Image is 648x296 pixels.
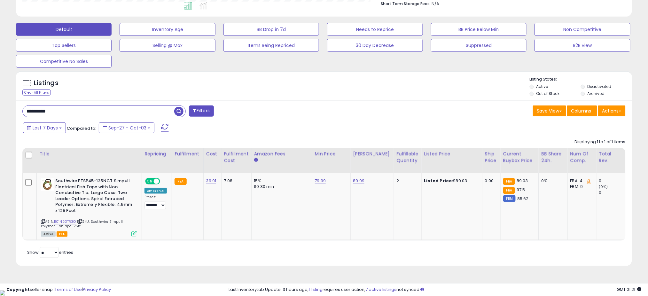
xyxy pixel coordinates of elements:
[617,286,642,292] span: 2025-10-11 01:21 GMT
[530,76,632,82] p: Listing States:
[41,231,56,237] span: All listings currently available for purchase on Amazon
[67,125,96,131] span: Compared to:
[315,178,326,184] a: 79.99
[503,178,515,185] small: FBA
[120,39,215,52] button: Selling @ Max
[16,55,112,68] button: Competitive No Sales
[570,151,594,164] div: Num of Comp.
[229,287,642,293] div: Last InventoryLab Update: 3 hours ago, requires user action, not synced.
[599,178,625,184] div: 0
[27,249,73,255] span: Show: entries
[254,157,258,163] small: Amazon Fees.
[206,151,219,157] div: Cost
[99,122,154,133] button: Sep-27 - Oct-03
[599,184,608,189] small: (0%)
[535,39,630,52] button: B2B View
[542,178,563,184] div: 0%
[503,187,515,194] small: FBA
[381,1,431,6] b: Short Term Storage Fees:
[41,178,137,236] div: ASIN:
[254,151,309,157] div: Amazon Fees
[223,39,319,52] button: Items Being Repriced
[22,90,51,96] div: Clear All Filters
[224,151,249,164] div: Fulfillment Cost
[23,122,66,133] button: Last 7 Days
[587,84,611,89] label: Deactivated
[16,39,112,52] button: Top Sellers
[41,219,123,229] span: | SKU: Southwire Simpull Polymer FishTape 125ft
[365,286,396,292] a: 7 active listings
[175,178,186,185] small: FBA
[575,139,626,145] div: Displaying 1 to 1 of 1 items
[599,190,625,195] div: 0
[536,91,560,96] label: Out of Stock
[571,108,591,114] span: Columns
[397,178,417,184] div: 2
[598,105,626,116] button: Actions
[431,23,527,36] button: BB Price Below Min
[327,39,423,52] button: 30 Day Decrease
[6,287,111,293] div: seller snap | |
[120,23,215,36] button: Inventory Age
[34,79,59,88] h5: Listings
[315,151,348,157] div: Min Price
[189,105,214,117] button: Filters
[55,286,82,292] a: Terms of Use
[567,105,597,116] button: Columns
[517,178,528,184] span: 89.03
[517,187,525,193] span: 97.5
[503,195,516,202] small: FBM
[175,151,200,157] div: Fulfillment
[33,125,58,131] span: Last 7 Days
[159,179,169,184] span: OFF
[570,178,591,184] div: FBA: 4
[223,23,319,36] button: BB Drop in 7d
[146,179,154,184] span: ON
[485,178,496,184] div: 0.00
[57,231,67,237] span: FBA
[432,1,439,7] span: N/A
[570,184,591,190] div: FBM: 9
[6,286,30,292] strong: Copyright
[536,84,548,89] label: Active
[55,178,133,215] b: Southwire FTSP45-125NCT Simpull Electrical Fish Tape with Non-Conductive Tip; Large Case; Two Lea...
[327,23,423,36] button: Needs to Reprice
[144,195,167,209] div: Preset:
[39,151,139,157] div: Title
[254,178,307,184] div: 15%
[41,178,54,191] img: 41HTSQfSmBL._SL40_.jpg
[533,105,566,116] button: Save View
[308,286,323,292] a: 1 listing
[206,178,216,184] a: 39.91
[542,151,565,164] div: BB Share 24h.
[144,151,169,157] div: Repricing
[535,23,630,36] button: Non Competitive
[587,91,605,96] label: Archived
[224,178,246,184] div: 7.08
[424,178,453,184] b: Listed Price:
[485,151,498,164] div: Ship Price
[397,151,419,164] div: Fulfillable Quantity
[503,151,536,164] div: Current Buybox Price
[254,184,307,190] div: $0.30 min
[424,178,477,184] div: $89.03
[424,151,480,157] div: Listed Price
[83,286,111,292] a: Privacy Policy
[16,23,112,36] button: Default
[108,125,146,131] span: Sep-27 - Oct-03
[54,219,76,224] a: B01N2GTR3O
[353,151,391,157] div: [PERSON_NAME]
[353,178,365,184] a: 89.99
[144,188,167,194] div: Amazon AI
[599,151,622,164] div: Total Rev.
[517,196,529,202] span: 85.62
[431,39,527,52] button: Suppressed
